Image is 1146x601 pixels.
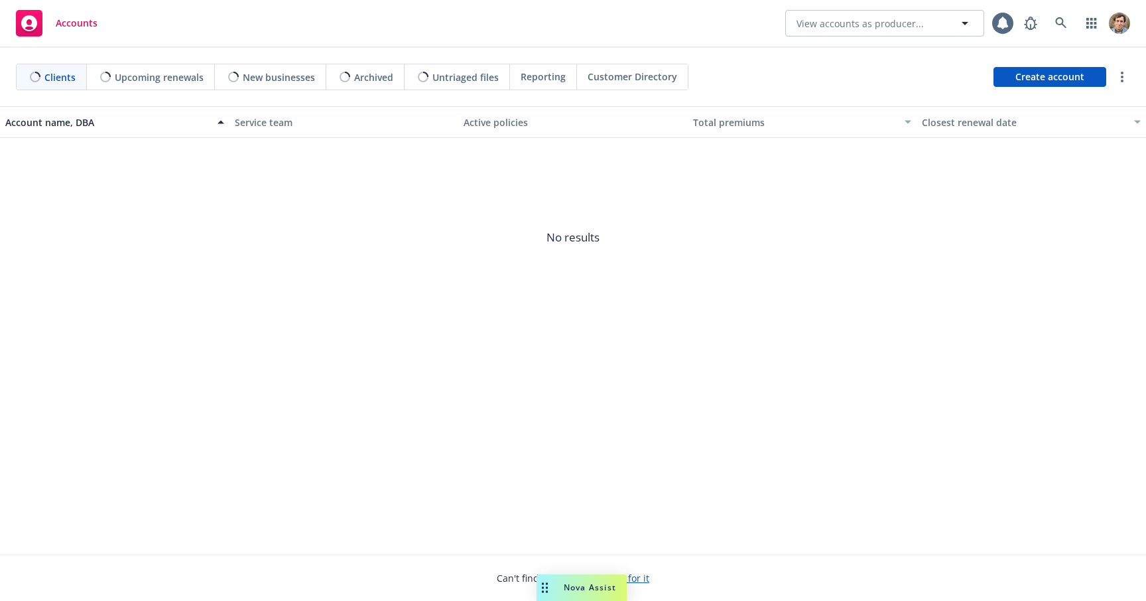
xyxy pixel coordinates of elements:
a: Report a Bug [1017,10,1044,36]
div: Service team [235,115,454,129]
a: Create account [993,67,1106,87]
a: more [1114,69,1130,85]
a: Search for it [595,572,649,584]
div: Closest renewal date [922,115,1126,129]
span: Nova Assist [564,582,616,593]
img: photo [1109,13,1130,34]
a: Switch app [1078,10,1105,36]
span: Reporting [521,70,566,84]
button: Nova Assist [537,574,627,601]
a: Search [1048,10,1074,36]
span: Can't find an account? [497,571,649,585]
span: Upcoming renewals [115,70,204,84]
div: Account name, DBA [5,115,210,129]
button: Active policies [458,106,688,138]
span: Archived [354,70,393,84]
span: New businesses [243,70,315,84]
div: Drag to move [537,574,553,601]
span: Accounts [56,18,97,29]
span: View accounts as producer... [796,17,924,31]
div: Total premiums [693,115,897,129]
span: Clients [44,70,76,84]
button: Closest renewal date [917,106,1146,138]
button: View accounts as producer... [785,10,984,36]
span: Create account [1015,64,1084,90]
div: Active policies [464,115,682,129]
span: Untriaged files [432,70,499,84]
span: Customer Directory [588,70,677,84]
button: Total premiums [688,106,917,138]
button: Service team [229,106,459,138]
a: Accounts [11,5,103,42]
